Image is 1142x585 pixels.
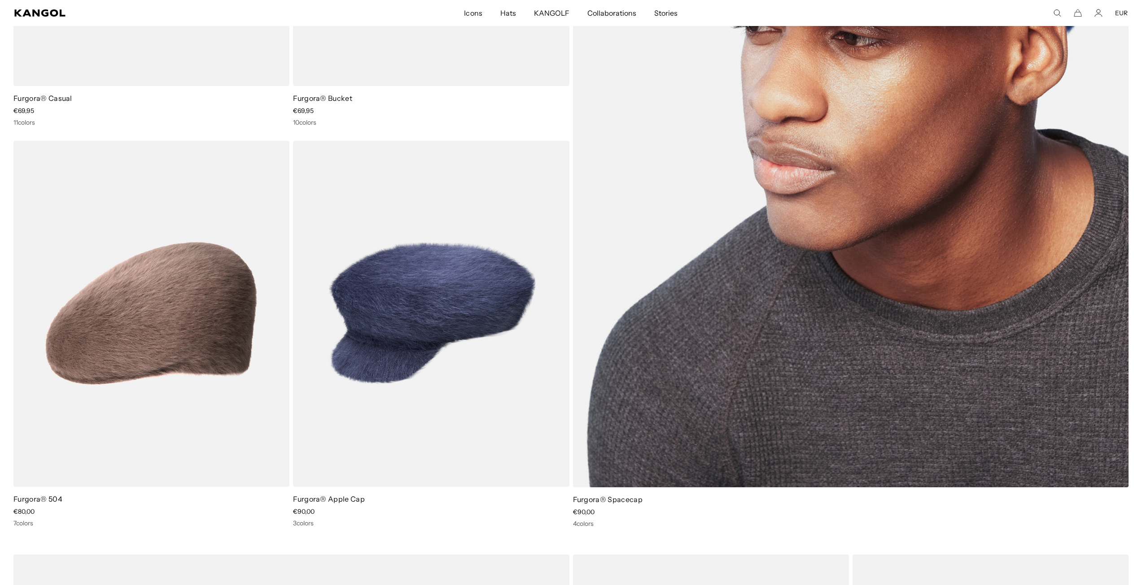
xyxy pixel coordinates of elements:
[13,519,289,527] div: 7 colors
[293,494,365,503] a: Furgora® Apple Cap
[293,107,314,115] span: €69,95
[573,520,1129,528] div: 4 colors
[293,118,569,126] div: 10 colors
[13,94,72,103] a: Furgora® Casual
[13,507,35,516] span: €80,00
[293,519,569,527] div: 3 colors
[1074,9,1082,17] button: Cart
[13,494,62,503] a: Furgora® 504
[13,107,34,115] span: €69,95
[1053,9,1061,17] summary: Search here
[293,94,352,103] a: Furgora® Bucket
[293,141,569,487] img: Furgora® Apple Cap
[573,508,595,516] span: €90,00
[13,118,289,126] div: 11 colors
[13,141,289,487] img: Furgora® 504
[1115,9,1128,17] button: EUR
[293,507,315,516] span: €90,00
[1094,9,1103,17] a: Account
[573,495,643,504] a: Furgora® Spacecap
[14,9,308,17] a: Kangol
